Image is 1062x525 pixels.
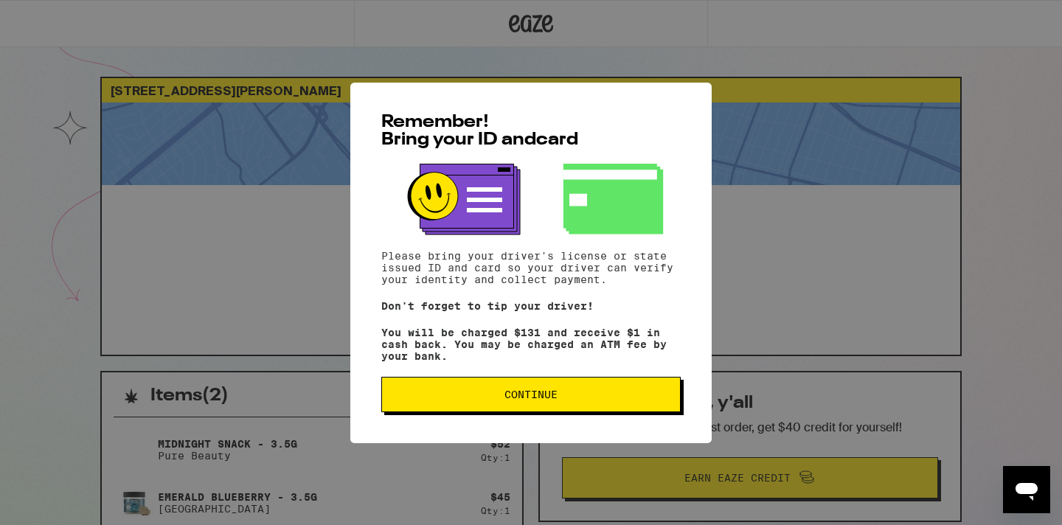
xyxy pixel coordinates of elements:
p: Don't forget to tip your driver! [381,300,681,312]
span: Continue [504,389,558,400]
iframe: Button to launch messaging window [1003,466,1050,513]
span: Remember! Bring your ID and card [381,114,578,149]
p: Please bring your driver's license or state issued ID and card so your driver can verify your ide... [381,250,681,285]
p: You will be charged $131 and receive $1 in cash back. You may be charged an ATM fee by your bank. [381,327,681,362]
button: Continue [381,377,681,412]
